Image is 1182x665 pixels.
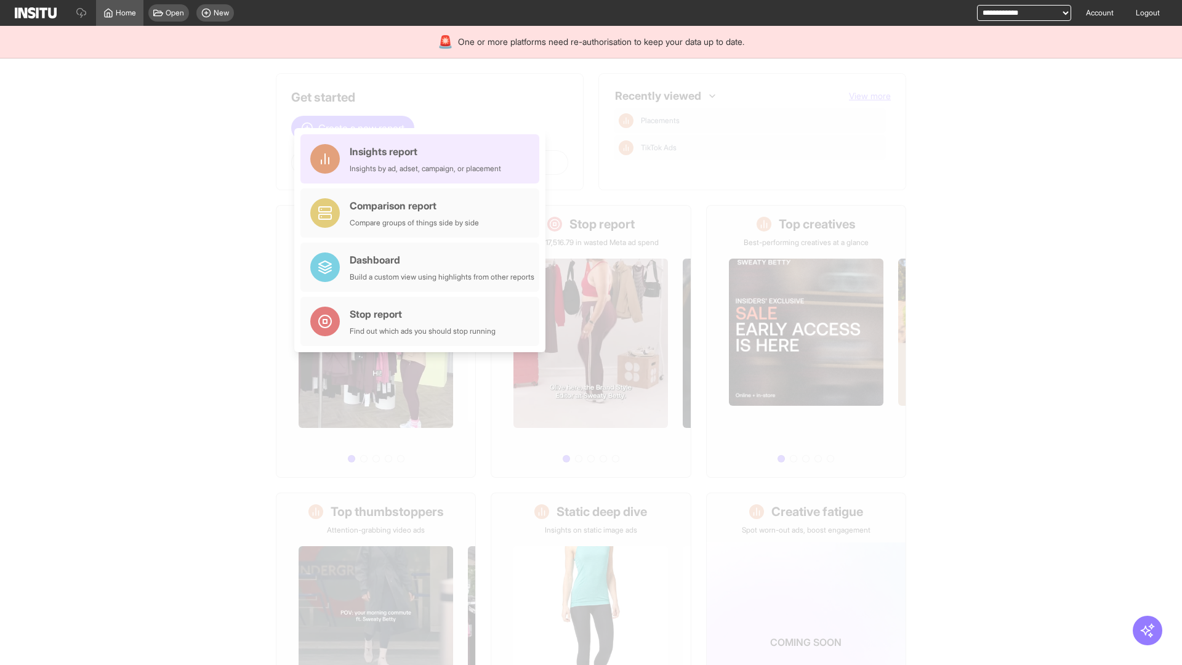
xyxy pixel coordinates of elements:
[166,8,184,18] span: Open
[438,33,453,50] div: 🚨
[15,7,57,18] img: Logo
[350,252,534,267] div: Dashboard
[350,326,496,336] div: Find out which ads you should stop running
[214,8,229,18] span: New
[350,218,479,228] div: Compare groups of things side by side
[350,164,501,174] div: Insights by ad, adset, campaign, or placement
[350,272,534,282] div: Build a custom view using highlights from other reports
[350,307,496,321] div: Stop report
[458,36,744,48] span: One or more platforms need re-authorisation to keep your data up to date.
[350,144,501,159] div: Insights report
[350,198,479,213] div: Comparison report
[116,8,136,18] span: Home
